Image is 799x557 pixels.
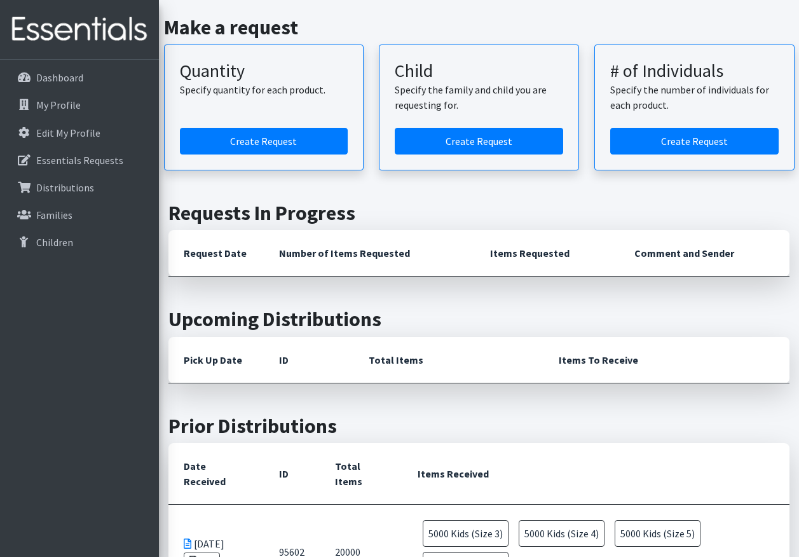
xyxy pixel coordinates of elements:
[395,60,563,82] h3: Child
[168,443,264,505] th: Date Received
[5,8,154,51] img: HumanEssentials
[168,307,789,331] h2: Upcoming Distributions
[36,99,81,111] p: My Profile
[36,71,83,84] p: Dashboard
[610,60,779,82] h3: # of Individuals
[264,337,353,383] th: ID
[5,92,154,118] a: My Profile
[5,120,154,146] a: Edit My Profile
[475,230,618,277] th: Items Requested
[180,128,348,155] a: Create a request by quantity
[615,520,700,547] span: 5000 Kids (Size 5)
[36,181,94,194] p: Distributions
[402,443,789,505] th: Items Received
[36,154,123,167] p: Essentials Requests
[320,443,402,505] th: Total Items
[353,337,544,383] th: Total Items
[36,236,73,249] p: Children
[395,128,563,155] a: Create a request for a child or family
[610,82,779,113] p: Specify the number of individuals for each product.
[168,414,789,438] h2: Prior Distributions
[423,520,509,547] span: 5000 Kids (Size 3)
[168,201,789,225] h2: Requests In Progress
[5,175,154,200] a: Distributions
[264,443,320,505] th: ID
[395,82,563,113] p: Specify the family and child you are requesting for.
[180,82,348,97] p: Specify quantity for each product.
[5,202,154,228] a: Families
[5,230,154,255] a: Children
[264,230,475,277] th: Number of Items Requested
[610,128,779,155] a: Create a request by number of individuals
[5,65,154,90] a: Dashboard
[619,230,789,277] th: Comment and Sender
[36,127,100,139] p: Edit My Profile
[168,337,264,383] th: Pick Up Date
[168,230,264,277] th: Request Date
[36,209,72,221] p: Families
[180,60,348,82] h3: Quantity
[164,15,795,39] h2: Make a request
[5,148,154,173] a: Essentials Requests
[519,520,604,547] span: 5000 Kids (Size 4)
[543,337,789,383] th: Items To Receive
